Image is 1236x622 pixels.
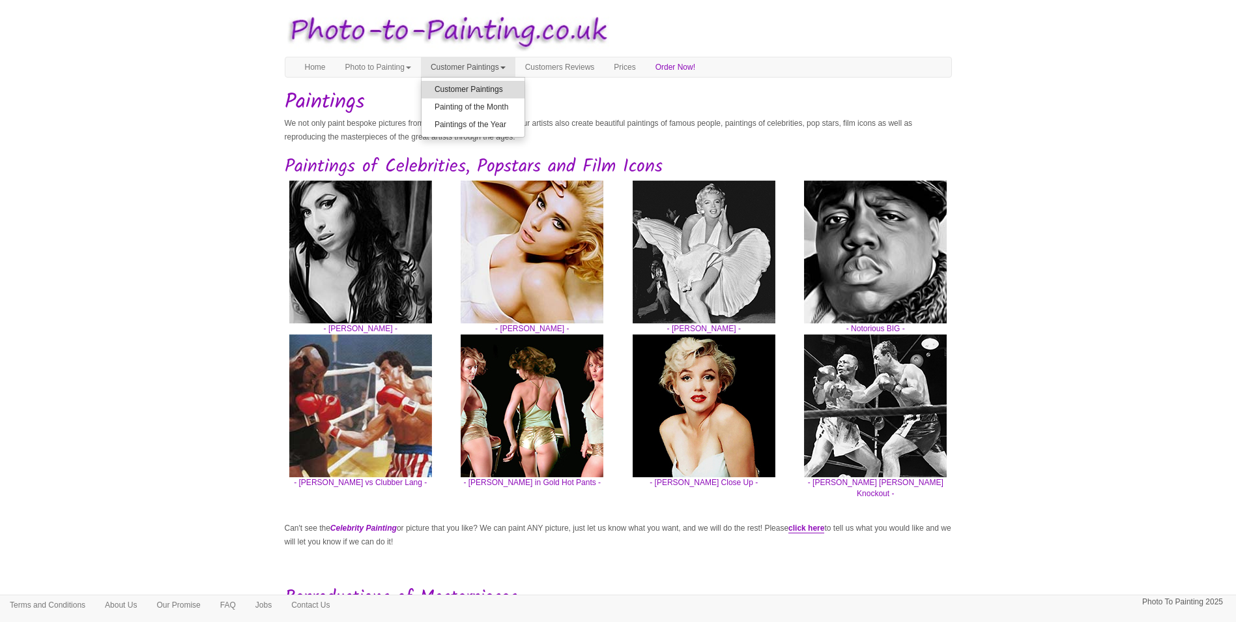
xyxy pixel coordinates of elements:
a: - [PERSON_NAME] in Gold Hot Pants - [456,401,609,488]
a: About Us [95,595,147,615]
a: Prices [604,57,645,77]
a: Home [295,57,336,77]
a: - [PERSON_NAME] [PERSON_NAME] Knockout - [799,401,952,500]
a: Jobs [246,595,281,615]
a: Customer Paintings [422,81,525,98]
img: Notorious BIG [804,181,947,323]
a: Customers Reviews [515,57,605,77]
h2: Paintings of Celebrities, Popstars and Film Icons [285,157,952,177]
a: - [PERSON_NAME] - [456,246,609,334]
a: click here [788,524,824,533]
a: - [PERSON_NAME] - [628,246,781,334]
span: - [PERSON_NAME] [PERSON_NAME] Knockout - [799,477,952,499]
a: Paintings of the Year [422,116,525,134]
p: We not only paint bespoke pictures from our customers photos, but our artists also create beautif... [285,117,952,144]
img: Photo to Painting [278,7,612,57]
p: Photo To Painting 2025 [1142,595,1223,609]
h1: Paintings [285,91,952,113]
a: - [PERSON_NAME] vs Clubber Lang - [285,401,437,488]
span: - [PERSON_NAME] vs Clubber Lang - [285,477,437,488]
h2: Reproductions of Masterpieces [285,588,952,608]
img: Kylie in Gold Hot Pants [461,334,603,477]
span: - [PERSON_NAME] Close Up - [628,477,781,488]
span: - [PERSON_NAME] - [628,323,781,334]
a: Painting of the Month [422,98,525,116]
a: - [PERSON_NAME] Close Up - [628,401,781,488]
span: - Notorious BIG - [799,323,952,334]
img: Rocky Balboa vs Clubber Lang [289,334,432,477]
span: - [PERSON_NAME] - [285,323,437,334]
a: - Notorious BIG - [799,246,952,334]
a: FAQ [210,595,246,615]
img: Marilyn Monroe [633,181,775,323]
a: Our Promise [147,595,210,615]
img: Rocky Marciano Walcott Knockout [804,334,947,477]
em: Celebrity Painting [330,524,397,533]
p: Can't see the or picture that you like? We can paint ANY picture, just let us know what you want,... [285,522,952,549]
span: - [PERSON_NAME] in Gold Hot Pants - [456,477,609,488]
a: Customer Paintings [421,57,515,77]
a: Photo to Painting [336,57,421,77]
img: Amy Winehouse [289,181,432,323]
a: Order Now! [646,57,705,77]
img: Marilyn Monroe Close Up [633,334,775,477]
a: Contact Us [281,595,339,615]
a: - [PERSON_NAME] - [285,246,437,334]
span: - [PERSON_NAME] - [456,323,609,334]
img: Scarlett Johansson [461,181,603,323]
